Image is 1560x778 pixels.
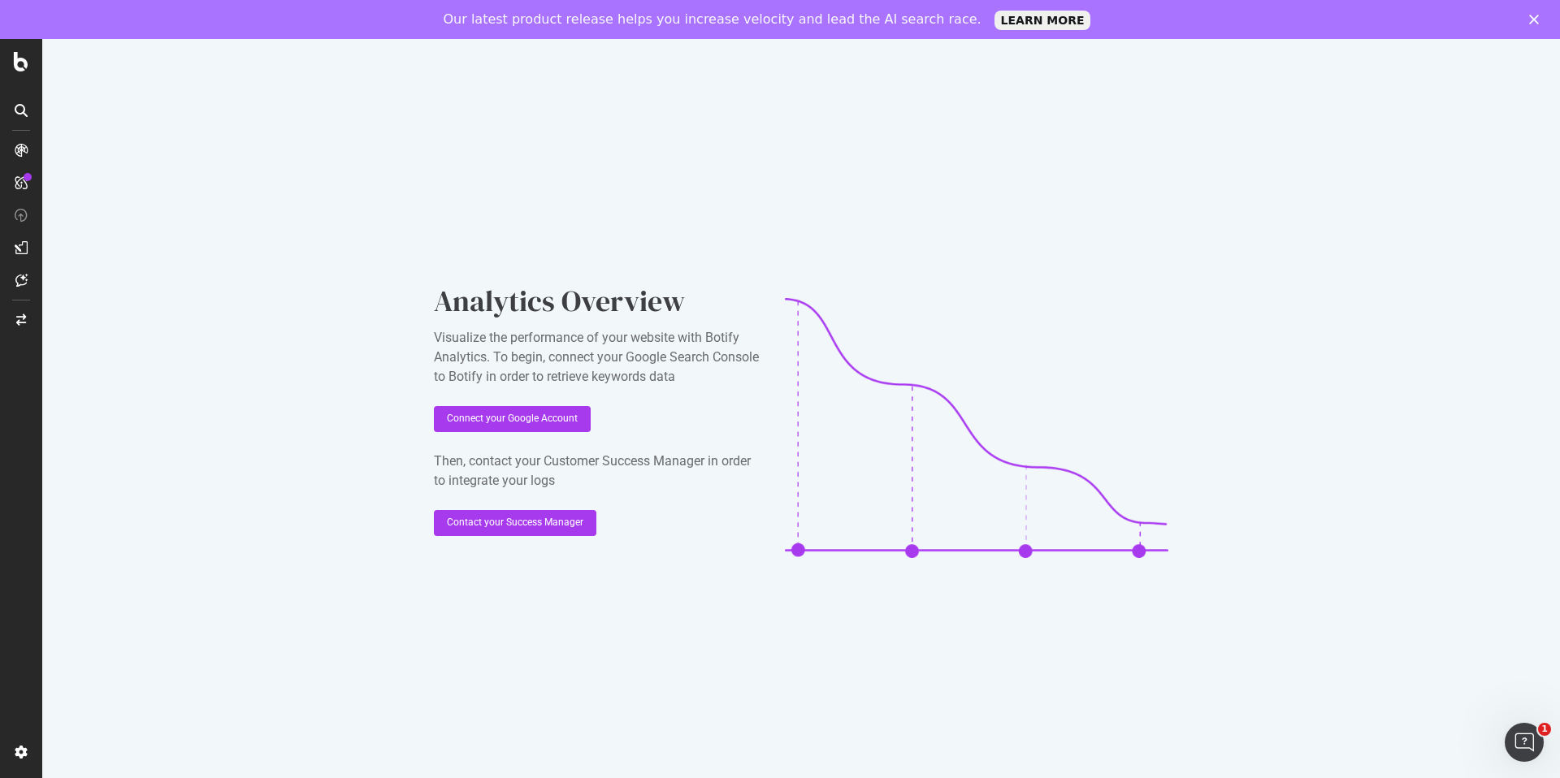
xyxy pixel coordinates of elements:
[447,412,578,426] div: Connect your Google Account
[444,11,981,28] div: Our latest product release helps you increase velocity and lead the AI search race.
[994,11,1091,30] a: LEARN MORE
[1538,723,1551,736] span: 1
[434,406,591,432] button: Connect your Google Account
[1505,723,1544,762] iframe: Intercom live chat
[785,298,1168,558] img: CaL_T18e.png
[434,281,759,322] div: Analytics Overview
[434,328,759,387] div: Visualize the performance of your website with Botify Analytics. To begin, connect your Google Se...
[1529,15,1545,24] div: Fermer
[447,516,583,529] div: Contact your Success Manager
[434,452,759,491] div: Then, contact your Customer Success Manager in order to integrate your logs
[434,510,596,536] button: Contact your Success Manager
